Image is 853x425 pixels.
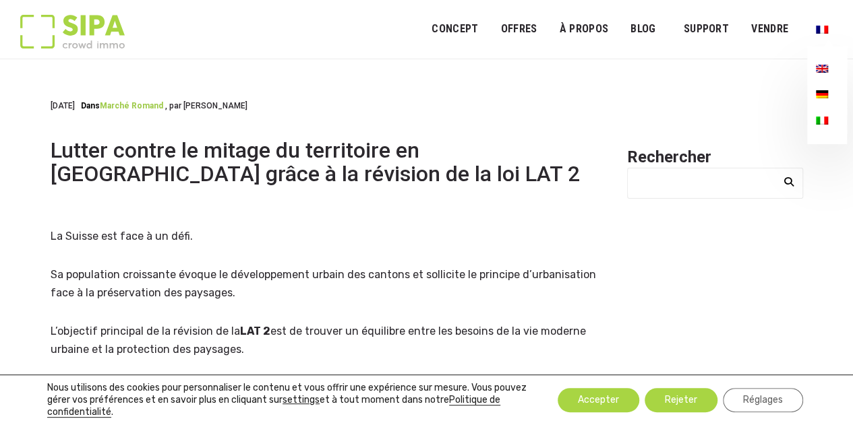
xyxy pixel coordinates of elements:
[807,57,837,82] a: Passer à
[807,16,837,42] a: Passer à
[723,388,803,412] button: Réglages
[81,101,100,110] span: Dans
[283,394,320,406] button: settings
[100,101,163,110] a: Marché romand
[675,14,738,44] a: SUPPORT
[47,382,529,418] p: Nous utilisons des cookies pour personnaliser le contenu et vous offrir une expérience sur mesure...
[20,15,125,48] img: Logo
[816,65,828,73] img: Anglais
[742,14,797,44] a: VENDRE
[51,230,193,242] span: La Suisse est face à un défi.
[51,325,586,356] span: est de trouver un équilibre entre les besoins de la vie moderne urbaine et la protection des pays...
[51,100,247,112] div: [DATE]
[622,14,665,44] a: Blog
[645,388,717,412] button: Rejeter
[807,82,837,108] a: Passer à
[240,325,270,337] b: LAT 2
[807,108,837,134] a: Passer à
[432,12,833,46] nav: Menu principal
[47,394,500,418] a: Politique de confidentialité
[51,139,611,186] h1: Lutter contre le mitage du territoire en [GEOGRAPHIC_DATA] grâce à la révision de la loi LAT 2
[816,90,828,98] img: Allemand
[558,388,639,412] button: Accepter
[51,268,596,299] span: Sa population croissante évoque le développement urbain des cantons et sollicite le principe d’ur...
[627,147,803,168] h2: Rechercher
[51,325,240,337] span: L’objectif principal de la révision de la
[550,14,617,44] a: À PROPOS
[816,117,828,125] img: Italien
[165,101,247,110] span: , par [PERSON_NAME]
[492,14,546,44] a: OFFRES
[423,14,487,44] a: Concept
[816,26,828,34] img: Français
